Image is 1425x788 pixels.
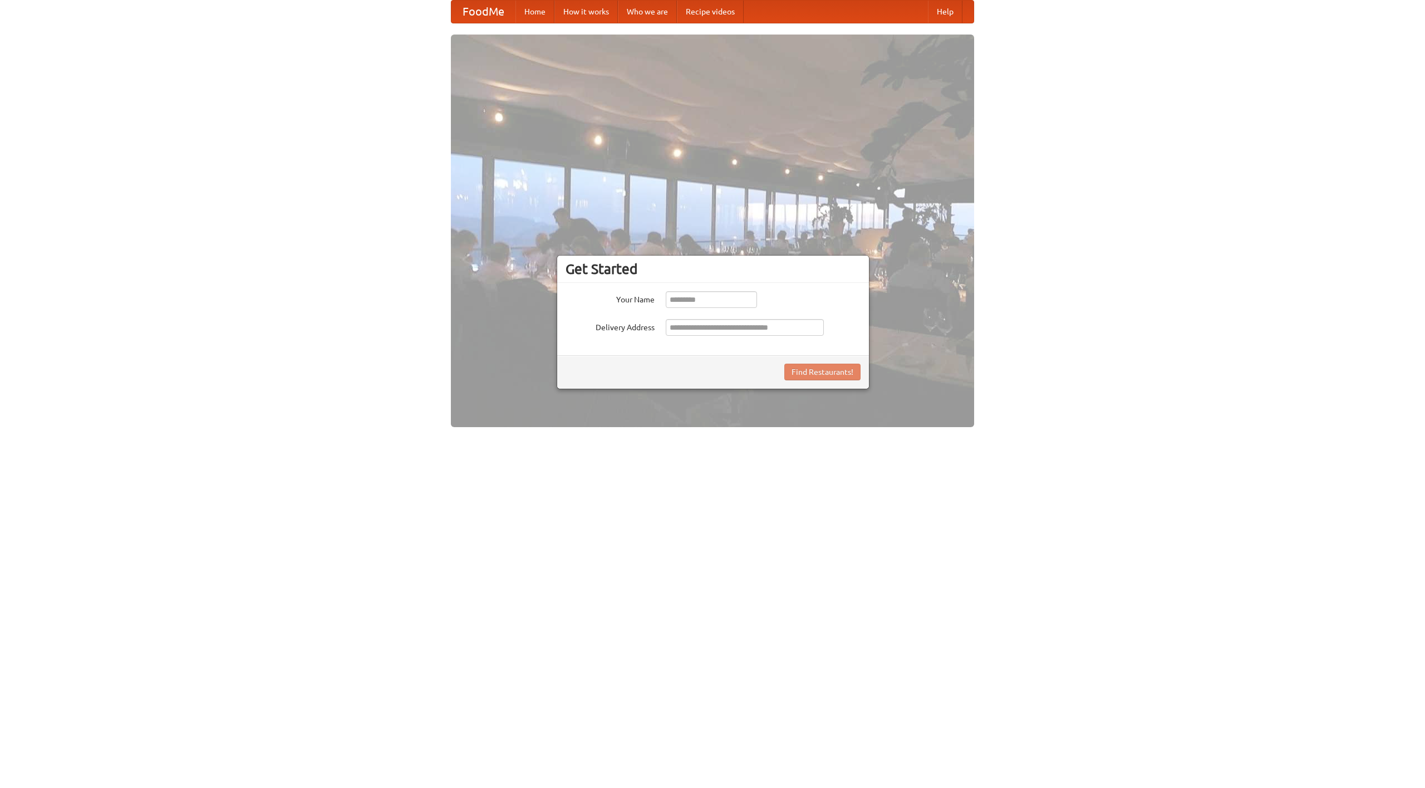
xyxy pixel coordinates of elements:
a: Who we are [618,1,677,23]
h3: Get Started [566,261,861,277]
a: FoodMe [451,1,515,23]
a: How it works [554,1,618,23]
a: Recipe videos [677,1,744,23]
label: Your Name [566,291,655,305]
a: Home [515,1,554,23]
label: Delivery Address [566,319,655,333]
button: Find Restaurants! [784,364,861,380]
a: Help [928,1,962,23]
